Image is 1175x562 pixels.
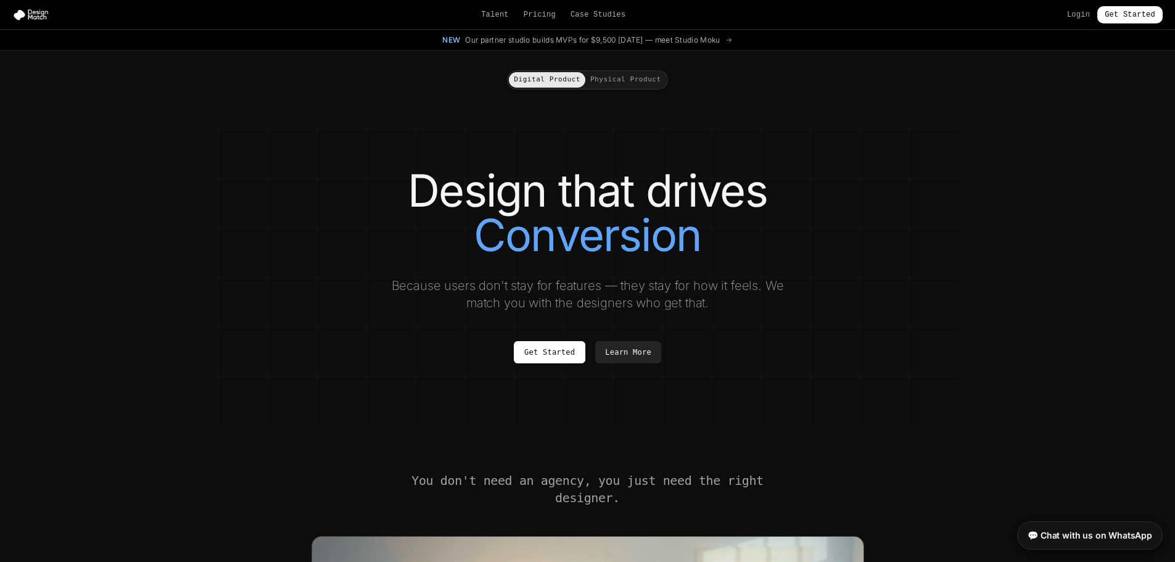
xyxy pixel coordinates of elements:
h2: You don't need an agency, you just need the right designer. [410,472,765,506]
p: Because users don't stay for features — they stay for how it feels. We match you with the designe... [381,277,795,312]
a: Get Started [1097,6,1163,23]
img: Design Match [12,9,54,21]
a: Get Started [514,341,585,363]
a: Learn More [595,341,661,363]
span: Our partner studio builds MVPs for $9,500 [DATE] — meet Studio Moku [465,35,720,45]
span: Conversion [474,213,701,257]
a: Login [1067,10,1090,20]
a: Pricing [524,10,556,20]
a: Talent [481,10,509,20]
button: Physical Product [585,72,666,88]
button: Digital Product [509,72,585,88]
span: New [442,35,460,45]
a: 💬 Chat with us on WhatsApp [1017,521,1163,550]
h1: Design that drives [242,168,933,257]
a: Case Studies [571,10,625,20]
